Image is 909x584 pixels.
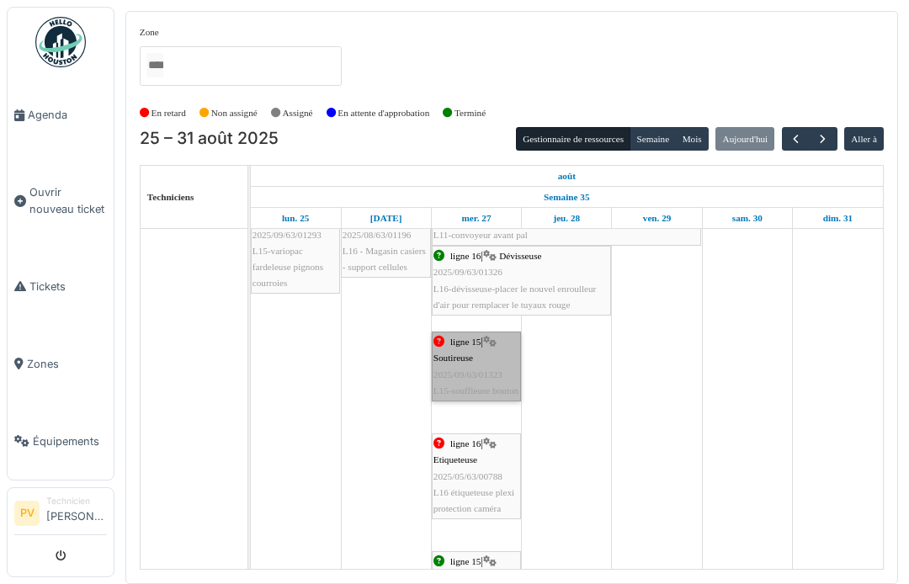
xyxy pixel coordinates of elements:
div: Technicien [46,495,107,507]
a: 25 août 2025 [554,166,580,187]
h2: 25 – 31 août 2025 [140,129,279,149]
div: | [252,194,338,291]
span: L16 étiqueteuse plexi protection caméra [433,487,514,513]
span: Techniciens [147,192,194,202]
span: ligne 16 [450,438,481,449]
span: Agenda [28,107,107,123]
a: 26 août 2025 [366,208,407,229]
label: En attente d'approbation [338,106,429,120]
div: | [343,194,429,275]
button: Aller à [844,127,884,151]
span: L15-variopac fardeleuse pignons courroies [252,246,323,288]
a: 27 août 2025 [457,208,495,229]
span: Ouvrir nouveau ticket [29,184,107,216]
label: Zone [140,25,159,40]
span: L11-convoyeur avant pal [433,230,528,240]
button: Mois [675,127,709,151]
span: 2025/09/63/01326 [433,267,502,277]
span: Etiqueteuse [433,454,477,465]
button: Précédent [782,127,810,151]
a: Semaine 35 [540,187,593,208]
span: Dévisseuse [499,251,541,261]
input: Tous [146,53,163,77]
a: Zones [8,325,114,402]
label: Terminé [454,106,486,120]
div: | [433,436,519,517]
img: Badge_color-CXgf-gQk.svg [35,17,86,67]
button: Suivant [809,127,837,151]
div: | [433,248,609,313]
a: Ouvrir nouveau ticket [8,154,114,247]
a: PV Technicien[PERSON_NAME] [14,495,107,535]
span: 2025/08/63/01196 [343,230,412,240]
span: L16-dévisseuse-placer le nouvel enroulleur d'air pour remplacer le tuyaux rouge [433,284,597,310]
span: ligne 15 [450,556,481,566]
span: 2025/05/63/00788 [433,471,502,481]
a: 29 août 2025 [639,208,676,229]
span: L16 - Magasin casiers - support cellules [343,246,426,272]
span: Équipements [33,433,107,449]
button: Semaine [630,127,676,151]
span: 2025/09/63/01293 [252,230,322,240]
label: Non assigné [211,106,258,120]
label: En retard [151,106,186,120]
span: Tickets [29,279,107,295]
a: Équipements [8,402,114,480]
a: 30 août 2025 [728,208,767,229]
a: 25 août 2025 [278,208,313,229]
button: Gestionnaire de ressources [516,127,630,151]
span: ligne 16 [450,251,481,261]
button: Aujourd'hui [715,127,774,151]
label: Assigné [283,106,313,120]
a: 28 août 2025 [549,208,584,229]
li: [PERSON_NAME] [46,495,107,531]
li: PV [14,501,40,526]
a: Tickets [8,247,114,325]
span: Zones [27,356,107,372]
a: Agenda [8,77,114,154]
a: 31 août 2025 [819,208,857,229]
